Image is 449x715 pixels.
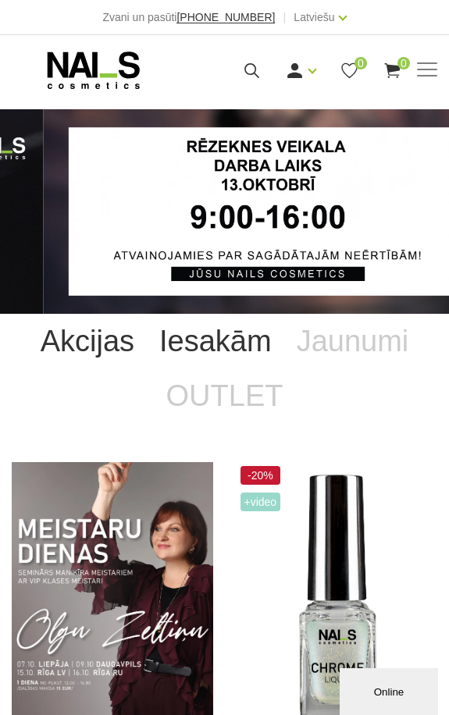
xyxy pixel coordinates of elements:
[283,8,286,27] span: |
[176,12,275,23] a: [PHONE_NUMBER]
[241,493,281,511] span: +Video
[28,314,147,369] a: Akcijas
[284,314,422,369] a: Jaunumi
[241,466,281,485] span: -20%
[355,57,367,69] span: 0
[294,8,334,27] a: Latviešu
[383,61,402,80] a: 0
[154,368,296,424] a: OUTLET
[176,11,275,23] span: [PHONE_NUMBER]
[397,57,410,69] span: 0
[340,61,359,80] a: 0
[340,665,441,715] iframe: chat widget
[102,8,275,27] div: Zvani un pasūti
[147,314,284,369] a: Iesakām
